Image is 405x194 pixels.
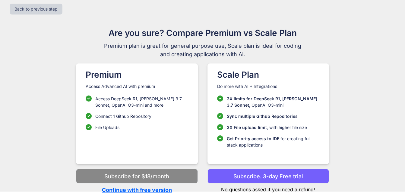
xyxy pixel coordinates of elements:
[95,113,151,119] p: Connect 1 Github Repository
[217,124,223,130] img: checklist
[207,169,329,183] button: Subscribe. 3-day Free trial
[227,124,307,131] p: , with higher file size
[207,183,329,193] p: No questions asked if you need a refund!
[86,83,188,89] p: Access Advanced AI with premium
[76,186,198,194] p: Continue with free version
[217,135,223,141] img: checklist
[217,83,319,89] p: Do more with AI + Integrations
[95,124,119,131] p: File Uploads
[76,169,198,183] button: Subscribe for $18/month
[86,68,188,81] h1: Premium
[217,95,223,102] img: checklist
[101,42,304,59] span: Premium plan is great for general purpose use, Scale plan is ideal for coding and creating applic...
[86,113,92,119] img: checklist
[233,172,303,180] p: Subscribe. 3-day Free trial
[217,68,319,81] h1: Scale Plan
[227,136,279,141] span: Get Priority access to IDE
[101,27,304,39] h1: Are you sure? Compare Premium vs Scale Plan
[10,4,62,15] button: Back to previous step
[227,125,267,130] span: 3X File upload limit
[86,95,92,102] img: checklist
[227,95,319,108] p: OpenAI O3-mini
[227,113,298,119] p: Sync multiple Github Repositories
[95,95,188,108] p: Access DeepSeek R1, [PERSON_NAME] 3.7 Sonnet, OpenAI O3-mini and more
[217,113,223,119] img: checklist
[104,172,169,180] p: Subscribe for $18/month
[227,96,317,108] span: 3X limits for DeepSeek R1, [PERSON_NAME] 3.7 Sonnet,
[227,135,319,148] p: for creating full stack applications
[86,124,92,130] img: checklist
